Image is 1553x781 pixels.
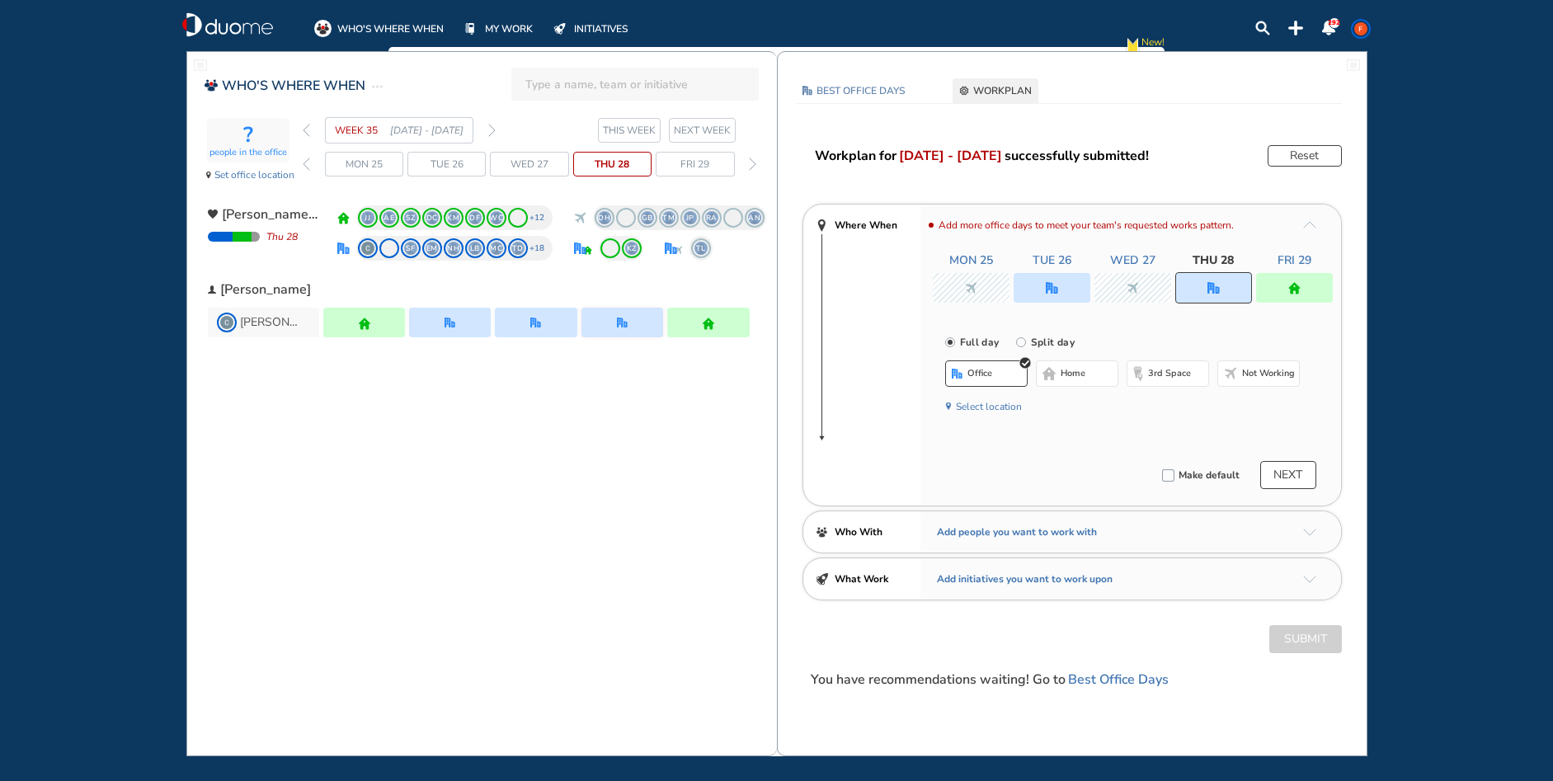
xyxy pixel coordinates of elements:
[530,318,541,328] div: office
[1061,367,1085,380] span: home
[703,318,714,330] img: home.de338a94.svg
[674,246,683,255] img: nonworking.b46b09a6.svg
[553,23,566,35] img: initiatives-off.b77ef7b9.svg
[1303,529,1316,536] div: arrow-down-a5b4c4
[404,242,417,255] span: SF
[583,246,592,255] img: home.de338a94.svg
[1133,366,1143,382] img: thirdspace-bdbdbd.5709581c.svg
[1207,282,1220,294] div: office
[1193,252,1234,269] span: Thu 28
[208,209,218,219] img: heart-black.4c634c71.svg
[222,76,365,96] span: WHO'S WHERE WHEN
[337,21,444,37] span: WHO'S WHERE WHEN
[1217,360,1300,387] button: nonworking-bdbdbdNot working
[266,230,298,243] span: Thu 28
[208,285,216,294] img: person-404040.56f15bdc.svg
[325,152,403,176] div: day Mon
[551,20,568,37] div: initiatives-off
[390,122,464,139] span: [DATE] - [DATE]
[1019,357,1031,369] div: round_checked
[1124,34,1141,59] img: new-notification.cd065810.svg
[407,152,486,176] div: day Tue
[952,369,962,379] img: office.a375675b.svg
[314,20,332,37] div: whoswherewhen-on
[222,205,321,224] span: expand team
[303,152,760,176] div: day navigation
[462,20,533,37] a: MY WORK
[529,209,544,226] span: +12
[1019,357,1031,369] img: round_checked.c5cc9eaf.svg
[303,117,496,143] div: week navigation
[1288,21,1303,35] div: plus-topbar
[240,316,302,329] span: [PERSON_NAME]
[525,66,755,102] input: Type a name, team or initiative
[816,219,828,232] img: location-pin-404040.dadb6a8d.svg
[1303,529,1316,536] img: arrow-down-a5b4c4.8020f2c1.svg
[748,211,761,224] span: AN
[662,211,675,224] span: TM
[1255,21,1270,35] img: search-lens.23226280.svg
[208,209,218,219] div: heart-black
[404,211,417,224] span: SZ
[574,212,586,224] div: nonworking
[674,122,731,139] span: NEXT WEEK
[835,571,888,587] span: What Work
[598,211,611,224] span: DH
[1162,469,1174,482] img: checkbox_unchecked.91696f6c.svg
[956,398,1022,415] button: Select location
[431,156,464,172] span: Tue 26
[243,123,253,148] span: ?
[1028,331,1075,352] label: Split day
[953,78,1038,103] button: settings-cog-404040WORKPLAN
[337,212,350,224] div: home
[816,526,828,539] img: people-404040.bb5c3a85.svg
[447,211,460,224] span: KM
[617,318,628,328] img: office.a375675b.svg
[656,152,734,176] div: day Fri
[1303,576,1316,583] div: arrow-down-a5b4c4
[361,211,374,224] span: JJ
[490,152,568,176] div: day Wed
[745,152,760,176] div: forward day
[802,86,812,96] img: office-6184ad.727518b9.svg
[574,242,586,255] img: office.a375675b.svg
[705,211,718,224] span: RA
[625,242,638,255] span: KZ
[945,402,952,412] img: location-pin-4175b1.fc825908.svg
[337,212,350,224] img: home.de338a94.svg
[1162,469,1174,482] div: checkbox_unchecked
[468,211,482,224] span: DF
[204,78,218,92] img: whoswherewhen-red-on.68b911c1.svg
[1179,467,1240,483] span: Make default
[835,524,882,540] span: Who With
[511,156,548,172] span: Wed 27
[1207,282,1220,294] img: office.a375675b.svg
[1303,576,1316,583] img: arrow-down-a5b4c4.8020f2c1.svg
[749,158,756,171] img: thin-right-arrow-grey.874f3e01.svg
[488,124,496,137] img: thin-right-arrow-grey.874f3e01.svg
[684,211,697,224] span: JP
[1268,145,1342,167] button: Reset
[815,146,897,166] span: Workplan for
[182,12,273,37] a: duome-logo-whitelogologo-notext
[835,217,897,233] span: Where When
[1255,21,1270,35] div: search-lens
[1347,59,1360,72] img: fullwidthpage.7645317a.svg
[817,82,905,99] span: BEST OFFICE DAYS
[182,12,273,37] div: duome-logo-whitelogo
[359,318,370,330] img: home.de338a94.svg
[1005,146,1149,166] span: successfully submitted!
[383,211,396,224] span: AE
[208,285,216,294] div: person-404040
[314,20,332,37] img: whoswherewhen-on.f71bec3a.svg
[426,242,439,255] span: EM
[1224,367,1237,380] div: nonworking-bdbdbd
[939,219,1234,232] span: Add more office days to meet your team's requested works pattern.
[485,21,533,37] span: MY WORK
[346,156,383,172] span: Mon 25
[816,573,828,586] div: rocket-black
[1288,282,1301,294] img: home.de338a94.svg
[802,86,812,96] div: office-6184ad
[967,367,992,380] span: office
[206,172,211,179] div: location-pin-black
